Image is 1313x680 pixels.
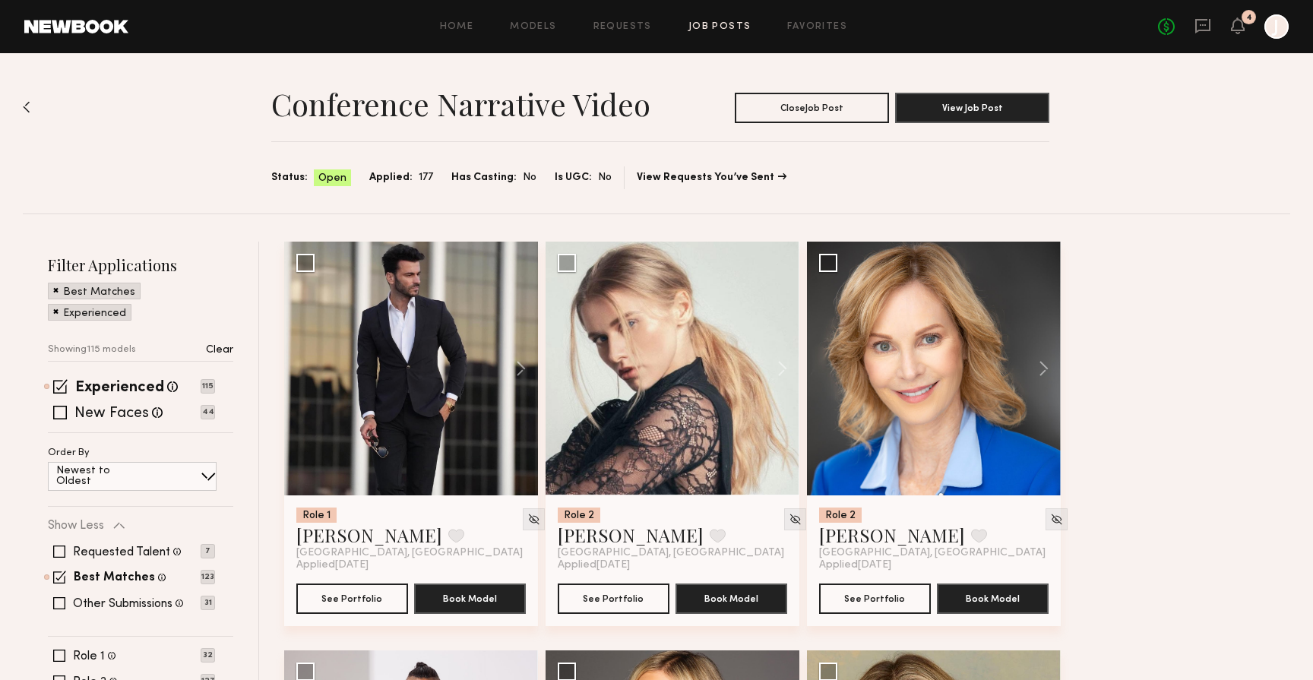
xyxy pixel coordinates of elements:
p: 7 [201,544,215,558]
p: Experienced [63,308,126,319]
img: Unhide Model [527,513,540,526]
button: Book Model [675,584,787,614]
div: Applied [DATE] [819,559,1049,571]
p: 44 [201,405,215,419]
button: View Job Post [895,93,1049,123]
label: Experienced [75,381,164,396]
div: 4 [1246,14,1252,22]
a: J [1264,14,1289,39]
label: New Faces [74,406,149,422]
h2: Filter Applications [48,255,233,275]
span: 177 [419,169,433,186]
span: No [598,169,612,186]
p: Show Less [48,520,104,532]
div: Applied [DATE] [296,559,526,571]
div: Role 1 [296,508,337,523]
label: Role 1 [73,650,105,663]
label: Requested Talent [73,546,170,558]
button: See Portfolio [558,584,669,614]
span: [GEOGRAPHIC_DATA], [GEOGRAPHIC_DATA] [819,547,1046,559]
span: Applied: [369,169,413,186]
a: [PERSON_NAME] [296,523,442,547]
span: No [523,169,536,186]
p: 31 [201,596,215,610]
button: CloseJob Post [735,93,889,123]
img: Unhide Model [1050,513,1063,526]
span: Has Casting: [451,169,517,186]
label: Other Submissions [73,598,172,610]
a: Book Model [675,591,787,604]
img: Back to previous page [23,101,30,113]
button: See Portfolio [296,584,408,614]
p: Order By [48,448,90,458]
button: Book Model [414,584,526,614]
a: Book Model [414,591,526,604]
a: Requests [593,22,652,32]
button: See Portfolio [819,584,931,614]
a: [PERSON_NAME] [819,523,965,547]
p: Newest to Oldest [56,466,147,487]
p: Best Matches [63,287,135,298]
div: Role 2 [558,508,600,523]
a: Job Posts [688,22,751,32]
button: Book Model [937,584,1049,614]
span: Status: [271,169,308,186]
p: 32 [201,648,215,663]
a: View Requests You’ve Sent [637,172,786,183]
a: Favorites [787,22,847,32]
div: Applied [DATE] [558,559,787,571]
a: Models [510,22,556,32]
span: Open [318,171,346,186]
img: Unhide Model [789,513,802,526]
div: Role 2 [819,508,862,523]
a: [PERSON_NAME] [558,523,704,547]
span: [GEOGRAPHIC_DATA], [GEOGRAPHIC_DATA] [296,547,523,559]
a: Home [440,22,474,32]
span: Is UGC: [555,169,592,186]
p: 115 [201,379,215,394]
span: [GEOGRAPHIC_DATA], [GEOGRAPHIC_DATA] [558,547,784,559]
p: 123 [201,570,215,584]
p: Showing 115 models [48,345,136,355]
label: Best Matches [74,572,155,584]
h1: Conference Narrative Video [271,85,650,123]
p: Clear [206,345,233,356]
a: Book Model [937,591,1049,604]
